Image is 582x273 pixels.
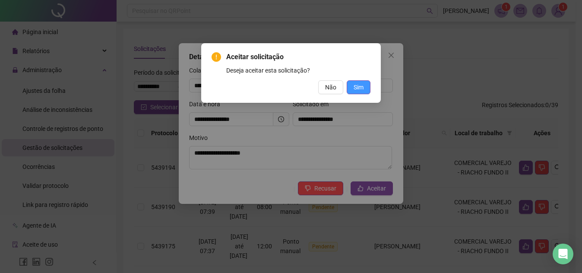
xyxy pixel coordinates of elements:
[212,52,221,62] span: exclamation-circle
[325,83,336,92] span: Não
[226,52,370,62] span: Aceitar solicitação
[354,83,364,92] span: Sim
[347,80,370,94] button: Sim
[553,244,573,264] div: Open Intercom Messenger
[226,66,370,75] div: Deseja aceitar esta solicitação?
[318,80,343,94] button: Não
